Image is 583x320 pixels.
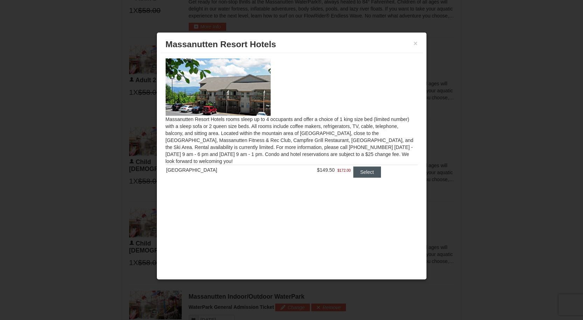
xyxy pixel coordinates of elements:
img: 19219026-1-e3b4ac8e.jpg [166,58,271,116]
span: $172.00 [338,167,351,174]
span: Massanutten Resort Hotels [166,40,276,49]
button: × [414,40,418,47]
span: $149.50 [317,167,335,173]
div: [GEOGRAPHIC_DATA] [166,166,276,173]
button: Select [353,166,381,178]
div: Massanutten Resort Hotels rooms sleep up to 4 occupants and offer a choice of 1 king size bed (li... [160,53,423,192]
